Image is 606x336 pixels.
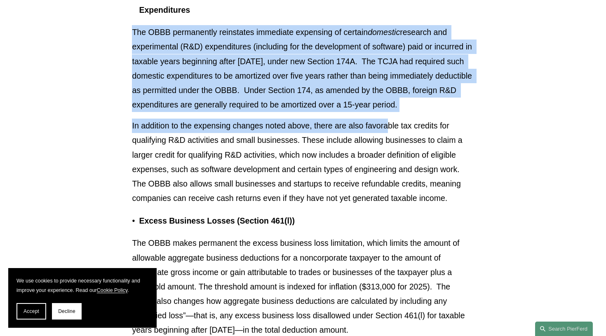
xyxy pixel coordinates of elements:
button: Decline [52,303,82,320]
button: Accept [16,303,46,320]
p: We use cookies to provide necessary functionality and improve your experience. Read our . [16,276,148,295]
a: Cookie Policy [97,287,128,293]
a: Search this site [535,322,593,336]
em: domestic [368,28,400,37]
section: Cookie banner [8,268,157,328]
p: The OBBB permanently reinstates immediate expensing of certain research and experimental (R&D) ex... [132,25,474,112]
span: Accept [23,308,39,314]
span: Decline [58,308,75,314]
p: In addition to the expensing changes noted above, there are also favorable tax credits for qualif... [132,119,474,205]
strong: Excess Business Losses (Section 461(l)) [139,216,294,225]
